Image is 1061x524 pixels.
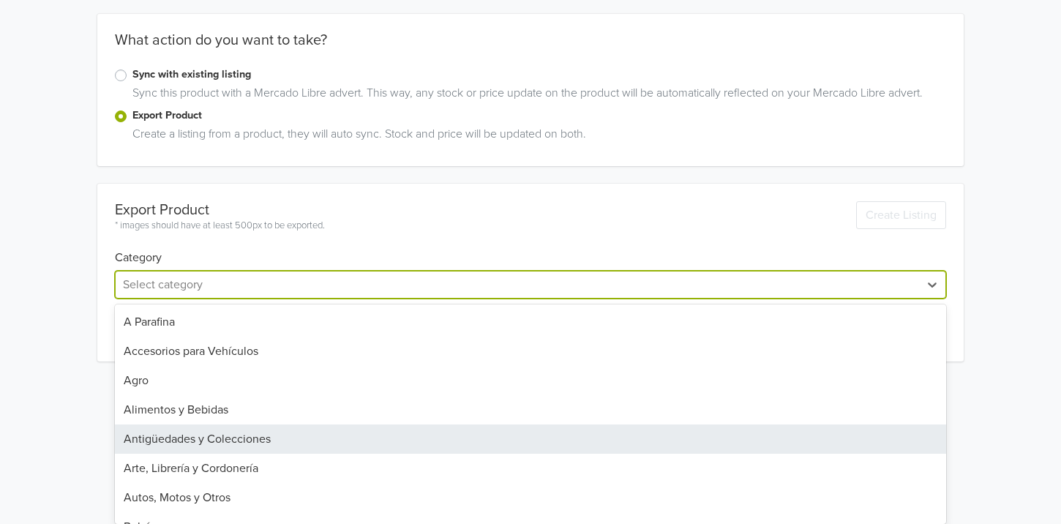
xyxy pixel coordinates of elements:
[127,125,945,149] div: Create a listing from a product, they will auto sync. Stock and price will be updated on both.
[115,201,325,219] div: Export Product
[115,219,325,233] div: * images should have at least 500px to be exported.
[115,483,945,512] div: Autos, Motos y Otros
[115,233,945,265] h6: Category
[115,307,945,337] div: A Parafina
[127,84,945,108] div: Sync this product with a Mercado Libre advert. This way, any stock or price update on the product...
[115,395,945,424] div: Alimentos y Bebidas
[856,201,946,229] button: Create Listing
[115,454,945,483] div: Arte, Librería y Cordonería
[132,108,945,124] label: Export Product
[115,337,945,366] div: Accesorios para Vehículos
[115,366,945,395] div: Agro
[132,67,945,83] label: Sync with existing listing
[97,31,963,67] div: What action do you want to take?
[115,424,945,454] div: Antigüedades y Colecciones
